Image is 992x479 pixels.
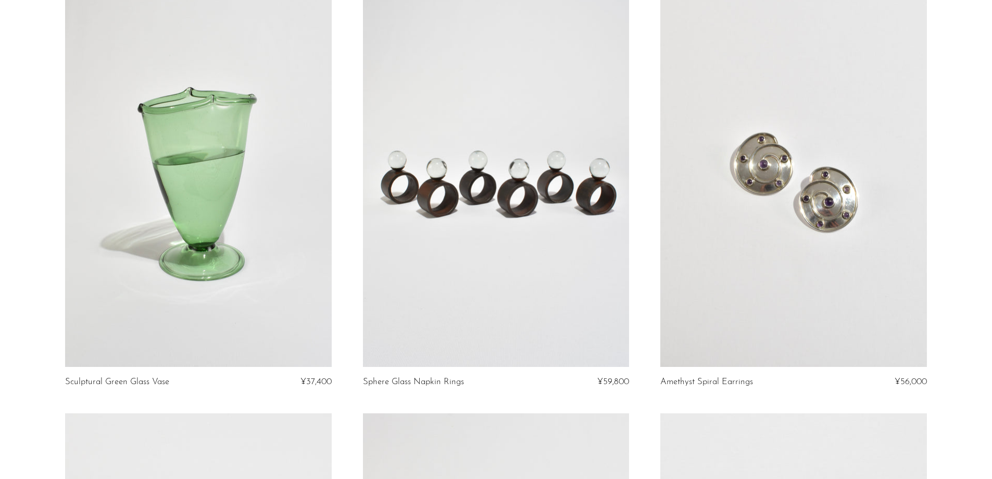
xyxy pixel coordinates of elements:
a: Sculptural Green Glass Vase [65,377,169,387]
a: Amethyst Spiral Earrings [660,377,753,387]
span: ¥59,800 [597,377,629,386]
a: Sphere Glass Napkin Rings [363,377,464,387]
span: ¥37,400 [300,377,332,386]
span: ¥56,000 [895,377,927,386]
